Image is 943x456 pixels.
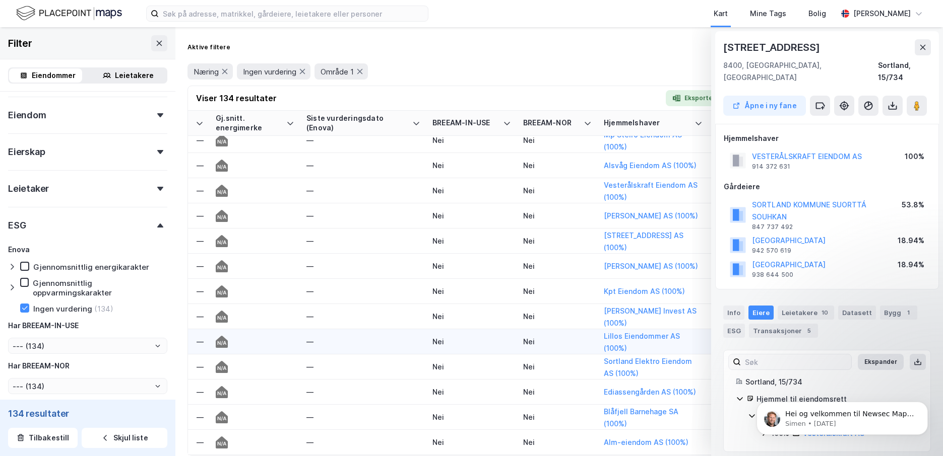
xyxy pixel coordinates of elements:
div: Nei [523,412,592,422]
button: Ekspander [858,354,904,370]
div: Nei [432,210,511,221]
div: Nei [523,361,592,372]
div: — [306,361,420,372]
div: Eiendom [8,109,46,121]
div: 134 resultater [8,408,167,420]
span: Område 1 [321,67,354,77]
div: 5 [804,326,814,336]
div: [STREET_ADDRESS] [723,39,822,55]
div: Nei [432,185,511,196]
div: Leietaker [8,183,49,195]
div: Har BREEAM-NOR [8,360,70,372]
div: — [306,387,420,397]
div: BREEAM-NOR [523,118,580,128]
div: Nei [432,361,511,372]
input: Søk [741,354,851,369]
div: Leietakere [115,69,154,82]
div: Enova [8,244,30,256]
div: Nei [432,387,511,397]
div: Leietakere [778,306,834,320]
button: Tilbakestill [8,428,78,448]
div: Nei [523,336,592,347]
div: Nei [523,135,592,145]
div: Viser 134 resultater [196,92,277,104]
div: Nei [432,311,511,322]
div: Nei [432,261,511,271]
div: Transaksjoner [749,324,818,338]
input: ClearOpen [9,378,167,394]
div: (134) [94,304,113,314]
div: Gjennomsnittlig energikarakter [33,262,149,272]
div: — [306,160,420,171]
div: — [306,437,420,447]
div: Nei [432,336,511,347]
div: [PERSON_NAME] [853,8,911,20]
div: Hjemmelshaver [724,132,930,144]
div: Filter [8,35,32,51]
div: 847 737 492 [752,223,793,231]
div: Nei [523,311,592,322]
div: 100% [905,150,924,163]
div: — [306,236,420,246]
div: ESG [8,219,26,232]
input: ClearOpen [9,338,167,353]
button: Eksporter til Excel [666,90,748,106]
div: ESG [723,324,745,338]
div: Eiere [748,306,774,320]
div: Kart [714,8,728,20]
div: Sortland, 15/734 [745,376,918,388]
button: Open [154,382,162,390]
div: 938 644 500 [752,271,793,279]
div: 8400, [GEOGRAPHIC_DATA], [GEOGRAPHIC_DATA] [723,59,878,84]
div: Nei [523,185,592,196]
div: Gårdeiere [724,181,930,193]
div: Eiendommer [32,69,76,82]
div: Nei [523,286,592,296]
div: Nei [523,437,592,447]
img: logo.f888ab2527a4732fd821a326f86c7f29.svg [16,5,122,22]
div: 18.94% [898,235,924,247]
div: — [306,336,420,347]
div: BREEAM-IN-USE [432,118,499,128]
button: Skjul liste [82,428,167,448]
div: Gj.snitt. energimerke [216,114,282,132]
button: Åpne i ny fane [723,96,806,116]
div: 18.94% [898,259,924,271]
div: Bygg [880,306,917,320]
div: Nei [432,236,511,246]
div: Eierskap [8,146,45,158]
div: Nei [432,160,511,171]
div: — [306,261,420,271]
div: Nei [432,437,511,447]
button: Open [154,342,162,350]
div: Nei [432,286,511,296]
div: Nei [523,261,592,271]
div: 53.8% [902,199,924,211]
div: — [306,286,420,296]
div: — [306,210,420,221]
div: 10 [820,308,830,318]
div: Aktive filtere [187,43,230,51]
div: Bolig [808,8,826,20]
div: Ingen vurdering [33,304,92,314]
div: — [306,311,420,322]
div: Nei [523,387,592,397]
div: — [306,412,420,422]
iframe: Intercom notifications message [741,381,943,451]
div: — [306,135,420,145]
div: Datasett [838,306,876,320]
div: Gjennomsnittlig oppvarmingskarakter [33,278,167,297]
input: Søk på adresse, matrikkel, gårdeiere, leietakere eller personer [159,6,428,21]
div: 914 372 631 [752,163,790,171]
div: Nei [523,160,592,171]
div: Nei [523,210,592,221]
div: 942 570 619 [752,247,791,255]
div: Info [723,306,744,320]
div: Har BREEAM-IN-USE [8,320,79,332]
div: Hjemmelshaver [604,118,690,128]
div: Nei [432,135,511,145]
